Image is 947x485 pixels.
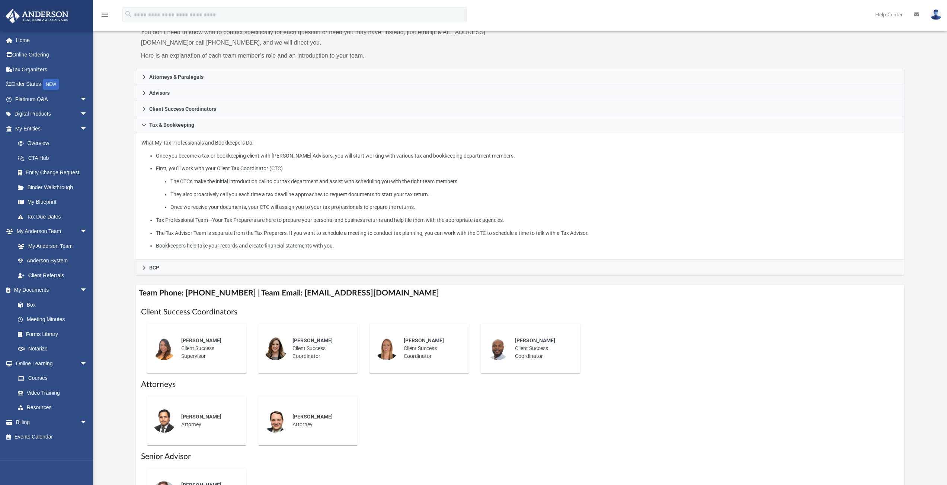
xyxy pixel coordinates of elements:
span: [PERSON_NAME] [292,414,333,420]
div: Client Success Supervisor [176,332,241,365]
a: Tax Due Dates [10,209,99,224]
a: Meeting Minutes [10,312,95,327]
a: Video Training [10,385,91,400]
a: Tax & Bookkeeping [136,117,905,133]
a: Platinum Q&Aarrow_drop_down [5,92,99,107]
i: search [124,10,132,18]
p: You don’t need to know who to contact specifically for each question or need you may have; instea... [141,27,515,48]
p: Here is an explanation of each team member’s role and an introduction to your team. [141,51,515,61]
a: Resources [10,400,95,415]
a: Order StatusNEW [5,77,99,92]
span: [PERSON_NAME] [292,337,333,343]
a: Events Calendar [5,430,99,444]
div: Attorney [176,408,241,434]
span: arrow_drop_down [80,356,95,371]
img: thumbnail [375,336,399,360]
span: [PERSON_NAME] [181,337,221,343]
span: arrow_drop_down [80,107,95,122]
a: Tax Organizers [5,62,99,77]
h4: Team Phone: [PHONE_NUMBER] | Team Email: [EMAIL_ADDRESS][DOMAIN_NAME] [136,285,905,301]
div: Client Success Coordinator [510,332,575,365]
a: Home [5,33,99,48]
a: My Anderson Teamarrow_drop_down [5,224,95,239]
div: Client Success Coordinator [399,332,464,365]
h1: Client Success Coordinators [141,307,899,317]
img: thumbnail [486,336,510,360]
a: Entity Change Request [10,165,99,180]
li: Once you become a tax or bookkeeping client with [PERSON_NAME] Advisors, you will start working w... [156,151,899,161]
li: Once we receive your documents, your CTC will assign you to your tax professionals to prepare the... [170,203,899,212]
a: Online Ordering [5,48,99,62]
a: Box [10,297,91,312]
a: Binder Walkthrough [10,180,99,195]
img: Anderson Advisors Platinum Portal [3,9,71,23]
i: menu [100,10,109,19]
a: Client Success Coordinators [136,101,905,117]
a: Advisors [136,85,905,101]
span: arrow_drop_down [80,121,95,136]
h1: Senior Advisor [141,451,899,462]
a: Digital Productsarrow_drop_down [5,107,99,122]
a: CTA Hub [10,151,99,165]
span: [PERSON_NAME] [515,337,555,343]
span: arrow_drop_down [80,283,95,298]
span: arrow_drop_down [80,92,95,107]
li: They also proactively call you each time a tax deadline approaches to request documents to start ... [170,190,899,199]
span: arrow_drop_down [80,415,95,430]
div: Tax & Bookkeeping [136,133,905,260]
span: Tax & Bookkeeping [149,122,194,127]
div: Client Success Coordinator [287,332,352,365]
img: thumbnail [263,409,287,433]
a: BCP [136,260,905,276]
div: NEW [43,79,59,90]
li: Tax Professional Team—Your Tax Preparers are here to prepare your personal and business returns a... [156,216,899,225]
a: Forms Library [10,327,91,342]
span: Advisors [149,90,170,96]
img: thumbnail [152,336,176,360]
li: The CTCs make the initial introduction call to our tax department and assist with scheduling you ... [170,177,899,186]
a: Online Learningarrow_drop_down [5,356,95,371]
li: Bookkeepers help take your records and create financial statements with you. [156,241,899,250]
p: What My Tax Professionals and Bookkeepers Do: [141,138,899,250]
a: menu [100,14,109,19]
a: My Blueprint [10,195,95,210]
span: Client Success Coordinators [149,106,216,111]
a: Notarize [10,342,95,356]
a: My Anderson Team [10,239,91,253]
a: Overview [10,136,99,151]
img: thumbnail [263,336,287,360]
a: [EMAIL_ADDRESS][DOMAIN_NAME] [141,29,485,46]
span: [PERSON_NAME] [181,414,221,420]
span: BCP [149,265,159,270]
span: [PERSON_NAME] [404,337,444,343]
li: First, you’ll work with your Client Tax Coordinator (CTC) [156,164,899,212]
span: Attorneys & Paralegals [149,74,204,80]
a: Anderson System [10,253,95,268]
a: Courses [10,371,95,386]
span: arrow_drop_down [80,224,95,239]
img: User Pic [930,9,941,20]
li: The Tax Advisor Team is separate from the Tax Preparers. If you want to schedule a meeting to con... [156,229,899,238]
a: My Entitiesarrow_drop_down [5,121,99,136]
a: Client Referrals [10,268,95,283]
h1: Attorneys [141,379,899,390]
div: Attorney [287,408,352,434]
img: thumbnail [152,409,176,433]
a: Attorneys & Paralegals [136,69,905,85]
a: My Documentsarrow_drop_down [5,283,95,298]
a: Billingarrow_drop_down [5,415,99,430]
